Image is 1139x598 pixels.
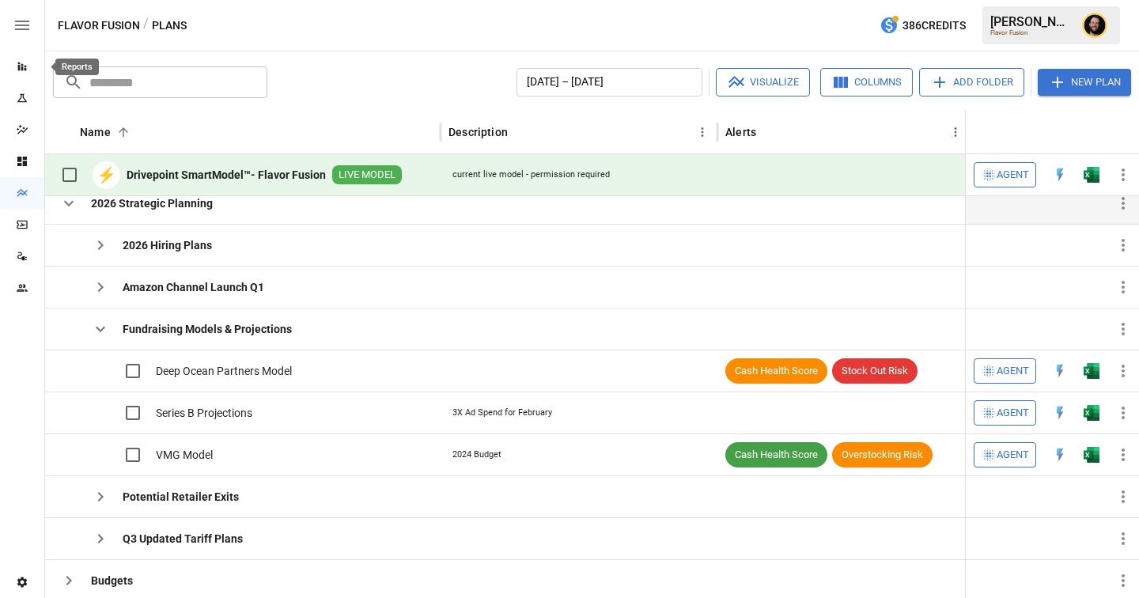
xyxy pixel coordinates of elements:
div: Name [80,126,111,138]
div: Open in Quick Edit [1052,167,1068,183]
b: 2026 Strategic Planning [91,195,213,211]
button: [DATE] – [DATE] [517,68,702,97]
b: Potential Retailer Exits [123,489,239,505]
span: Overstocking Risk [832,448,933,463]
button: Alerts column menu [944,121,967,143]
div: Flavor Fusion [990,29,1073,36]
div: Open in Quick Edit [1052,405,1068,421]
img: Ciaran Nugent [1082,13,1107,38]
div: ⚡ [93,161,120,189]
span: VMG Model [156,447,213,463]
span: Agent [997,362,1029,380]
div: Alerts [725,126,756,138]
img: excel-icon.76473adf.svg [1084,447,1099,463]
b: Q3 Updated Tariff Plans [123,531,243,547]
span: Agent [997,446,1029,464]
span: 386 Credits [902,16,966,36]
span: Stock Out Risk [832,364,918,379]
span: Cash Health Score [725,364,827,379]
img: excel-icon.76473adf.svg [1084,405,1099,421]
img: quick-edit-flash.b8aec18c.svg [1052,363,1068,379]
button: Agent [974,442,1036,467]
div: [PERSON_NAME] [990,14,1073,29]
img: quick-edit-flash.b8aec18c.svg [1052,405,1068,421]
img: quick-edit-flash.b8aec18c.svg [1052,447,1068,463]
button: Sort [112,121,134,143]
button: Description column menu [691,121,713,143]
button: Agent [974,400,1036,426]
button: Columns [820,68,913,97]
b: Amazon Channel Launch Q1 [123,279,264,295]
span: Agent [997,166,1029,184]
button: Agent [974,162,1036,187]
div: Open in Excel [1084,405,1099,421]
div: Reports [55,59,99,75]
div: current live model - permission required [452,168,610,181]
div: / [143,16,149,36]
button: Agent [974,358,1036,384]
img: excel-icon.76473adf.svg [1084,363,1099,379]
b: Budgets [91,573,133,589]
button: 386Credits [873,11,972,40]
span: Cash Health Score [725,448,827,463]
span: Agent [997,404,1029,422]
div: Open in Quick Edit [1052,363,1068,379]
div: 2024 Budget [452,448,501,461]
b: 2026 Hiring Plans [123,237,212,253]
b: Drivepoint SmartModel™- Flavor Fusion [127,167,326,183]
button: Flavor Fusion [58,16,140,36]
div: Open in Quick Edit [1052,447,1068,463]
img: quick-edit-flash.b8aec18c.svg [1052,167,1068,183]
div: Open in Excel [1084,447,1099,463]
div: Open in Excel [1084,167,1099,183]
b: Fundraising Models & Projections [123,321,292,337]
span: LIVE MODEL [332,168,402,183]
div: Open in Excel [1084,363,1099,379]
span: Series B Projections [156,405,252,421]
div: Description [448,126,508,138]
button: Sort [758,121,780,143]
span: Deep Ocean Partners Model [156,363,292,379]
img: excel-icon.76473adf.svg [1084,167,1099,183]
button: Visualize [716,68,810,97]
div: 3X Ad Spend for February [452,407,552,419]
button: New Plan [1038,69,1131,96]
button: Sort [1117,121,1139,143]
button: Add Folder [919,68,1024,97]
button: Sort [509,121,532,143]
button: Ciaran Nugent [1073,3,1117,47]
